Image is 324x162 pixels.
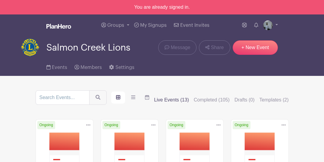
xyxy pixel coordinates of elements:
label: Templates (2) [260,96,289,104]
span: Message [171,44,190,51]
a: My Signups [132,14,169,36]
span: Events [52,65,67,70]
span: Event Invites [180,23,209,28]
span: Groups [107,23,124,28]
label: Completed (105) [194,96,230,104]
span: Share [211,44,224,51]
a: Share [199,40,230,55]
a: Settings [109,57,134,76]
a: Events [46,57,67,76]
a: Event Invites [171,14,212,36]
span: Salmon Creek Lions [46,43,130,53]
label: Drafts (0) [234,96,255,104]
div: order and view [111,92,154,104]
img: logo_white-6c42ec7e38ccf1d336a20a19083b03d10ae64f83f12c07503d8b9e83406b4c7d.svg [46,24,71,29]
span: Members [80,65,102,70]
a: Groups [99,14,132,36]
a: Members [74,57,102,76]
div: filters [154,96,288,104]
a: + New Event [233,40,278,55]
a: Message [158,40,197,55]
img: lionlogo400-e1522268415706.png [21,39,39,57]
span: My Signups [140,23,167,28]
label: Live Events (13) [154,96,189,104]
img: image(4).jpg [263,20,273,30]
span: Settings [115,65,134,70]
input: Search Events... [36,90,90,105]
